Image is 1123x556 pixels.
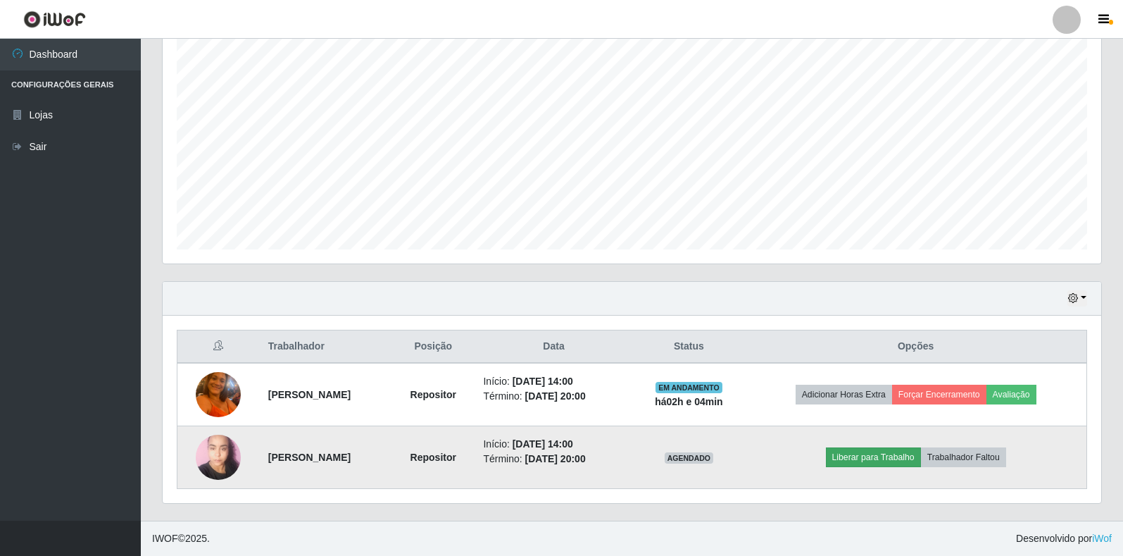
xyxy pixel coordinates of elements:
[525,390,586,402] time: [DATE] 20:00
[410,452,456,463] strong: Repositor
[1016,531,1112,546] span: Desenvolvido por
[268,452,351,463] strong: [PERSON_NAME]
[410,389,456,400] strong: Repositor
[268,389,351,400] strong: [PERSON_NAME]
[655,382,722,393] span: EM ANDAMENTO
[152,533,178,544] span: IWOF
[196,427,241,487] img: 1750798204685.jpeg
[23,11,86,28] img: CoreUI Logo
[655,396,723,407] strong: há 02 h e 04 min
[513,438,573,450] time: [DATE] 14:00
[921,447,1006,467] button: Trabalhador Faltou
[525,453,586,464] time: [DATE] 20:00
[1092,533,1112,544] a: iWof
[483,437,624,452] li: Início:
[483,374,624,389] li: Início:
[475,330,632,364] th: Data
[260,330,391,364] th: Trabalhador
[665,452,714,464] span: AGENDADO
[796,385,892,404] button: Adicionar Horas Extra
[483,452,624,467] li: Término:
[892,385,986,404] button: Forçar Encerramento
[745,330,1086,364] th: Opções
[391,330,475,364] th: Posição
[152,531,210,546] span: © 2025 .
[513,376,573,387] time: [DATE] 14:00
[483,389,624,404] li: Término:
[633,330,746,364] th: Status
[986,385,1036,404] button: Avaliação
[826,447,921,467] button: Liberar para Trabalho
[196,364,241,424] img: 1744940135172.jpeg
